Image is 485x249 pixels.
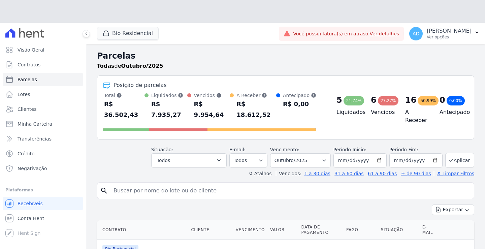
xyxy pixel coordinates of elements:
[405,95,416,105] div: 16
[97,27,159,40] button: Bio Residencial
[97,220,188,240] th: Contrato
[432,205,474,215] button: Exportar
[370,31,399,36] a: Ver detalhes
[336,108,360,116] h4: Liquidados
[368,171,397,176] a: 61 a 90 dias
[371,108,394,116] h4: Vencidos
[18,106,36,113] span: Clientes
[233,220,267,240] th: Vencimento
[413,31,419,36] span: AD
[157,156,170,164] span: Todos
[18,215,44,222] span: Conta Hent
[267,220,298,240] th: Valor
[333,147,366,152] label: Período Inicío:
[18,150,35,157] span: Crédito
[18,91,30,98] span: Lotes
[18,76,37,83] span: Parcelas
[121,63,163,69] strong: Outubro/2025
[371,95,377,105] div: 6
[420,220,440,240] th: E-mail
[405,108,429,124] h4: A Receber
[3,43,83,57] a: Visão Geral
[114,81,167,89] div: Posição de parcelas
[229,147,246,152] label: E-mail:
[18,46,44,53] span: Visão Geral
[445,153,474,167] button: Aplicar
[3,58,83,71] a: Contratos
[109,184,471,197] input: Buscar por nome do lote ou do cliente
[18,121,52,127] span: Minha Carteira
[249,171,271,176] label: ↯ Atalhos
[97,62,163,70] p: de
[151,99,187,120] div: R$ 7.935,27
[151,153,227,167] button: Todos
[378,96,399,105] div: 27,27%
[270,147,299,152] label: Vencimento:
[151,92,187,99] div: Liquidados
[151,147,173,152] label: Situação:
[447,96,465,105] div: 0,00%
[3,88,83,101] a: Lotes
[3,73,83,86] a: Parcelas
[236,99,276,120] div: R$ 18.612,52
[3,197,83,210] a: Recebíveis
[3,117,83,131] a: Minha Carteira
[7,226,23,242] iframe: Intercom live chat
[344,220,378,240] th: Pago
[236,92,276,99] div: A Receber
[401,171,431,176] a: + de 90 dias
[18,61,40,68] span: Contratos
[3,102,83,116] a: Clientes
[188,220,233,240] th: Cliente
[440,95,445,105] div: 0
[194,99,230,120] div: R$ 9.954,64
[334,171,363,176] a: 31 a 60 dias
[427,34,472,40] p: Ver opções
[194,92,230,99] div: Vencidos
[427,28,472,34] p: [PERSON_NAME]
[5,186,80,194] div: Plataformas
[3,132,83,146] a: Transferências
[304,171,330,176] a: 1 a 30 dias
[378,220,420,240] th: Situação
[3,147,83,160] a: Crédito
[298,220,344,240] th: Data de Pagamento
[389,146,443,153] label: Período Fim:
[344,96,364,105] div: 21,74%
[440,108,463,116] h4: Antecipado
[283,99,316,110] div: R$ 0,00
[3,162,83,175] a: Negativação
[3,212,83,225] a: Conta Hent
[104,99,144,120] div: R$ 36.502,43
[434,171,474,176] a: ✗ Limpar Filtros
[293,30,399,37] span: Você possui fatura(s) em atraso.
[97,50,474,62] h2: Parcelas
[336,95,342,105] div: 5
[97,63,115,69] strong: Todas
[104,92,144,99] div: Total
[18,200,43,207] span: Recebíveis
[418,96,439,105] div: 50,99%
[18,135,52,142] span: Transferências
[283,92,316,99] div: Antecipado
[100,187,108,195] i: search
[404,24,485,43] button: AD [PERSON_NAME] Ver opções
[276,171,301,176] label: Vencidos:
[18,165,47,172] span: Negativação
